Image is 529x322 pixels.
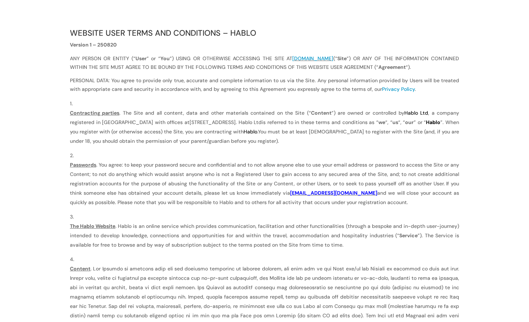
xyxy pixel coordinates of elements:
p: . Hablo is an online service which provides communication, facilitation and other functionalities... [70,221,459,250]
b: Version 1 – 250820 [70,41,117,48]
p: ANY PERSON OR ENTITY (“ ” or “ ”) USING OR OTHERWISE ACCESSING THE SITE AT (“ ”) OR ANY OF THE IN... [70,54,459,77]
span: Hablo [244,128,257,135]
b: Content [70,265,90,272]
span: Hablo [426,119,440,125]
h3: WEBSITE USER TERMS AND CONDITIONS – HABLO [70,29,459,41]
p: . You agree: to keep your password secure and confidential and to not allow anyone else to use yo... [70,160,459,207]
a: [EMAIL_ADDRESS][DOMAIN_NAME] [290,190,377,196]
b: The Hablo Website [70,223,115,229]
a: [DOMAIN_NAME] [292,55,333,62]
p: PERSONAL DATA: You agree to provide only true, accurate and complete information to us via the Si... [70,76,459,99]
span: Hablo Ltd [404,110,428,116]
b: Content [311,110,332,116]
b: Contracting parties [70,110,119,116]
span: [STREET_ADDRESS] [190,119,236,125]
b: our [405,119,414,125]
b: Service [399,232,418,239]
b: Agreement [378,64,406,70]
p: . The Site and all content, data and other materials contained on the Site (“ ”) are owned or con... [70,108,459,146]
span: . [257,128,258,135]
b: us [392,119,398,125]
b: You [160,55,170,62]
b: we [378,119,385,125]
b: Site [337,55,347,62]
span: . Hablo Ltd [236,119,262,125]
b: User [135,55,147,62]
a: Privacy Policy [382,86,415,92]
b: Passwords [70,162,96,168]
